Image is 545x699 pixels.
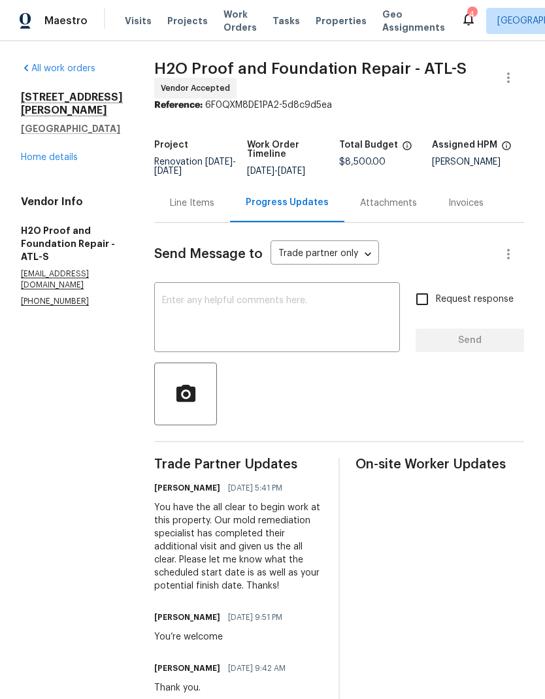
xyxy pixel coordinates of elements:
[154,681,293,694] div: Thank you.
[402,140,412,157] span: The total cost of line items that have been proposed by Opendoor. This sum includes line items th...
[170,197,214,210] div: Line Items
[436,293,514,306] span: Request response
[271,244,379,265] div: Trade partner only
[154,157,236,176] span: Renovation
[432,140,497,150] h5: Assigned HPM
[154,157,236,176] span: -
[247,140,340,159] h5: Work Order Timeline
[154,167,182,176] span: [DATE]
[228,611,282,624] span: [DATE] 9:51 PM
[154,630,290,643] div: You’re welcome
[21,153,78,162] a: Home details
[278,167,305,176] span: [DATE]
[339,140,398,150] h5: Total Budget
[154,611,220,624] h6: [PERSON_NAME]
[355,458,524,471] span: On-site Worker Updates
[382,8,445,34] span: Geo Assignments
[360,197,417,210] div: Attachments
[154,662,220,675] h6: [PERSON_NAME]
[154,140,188,150] h5: Project
[154,61,467,76] span: H2O Proof and Foundation Repair - ATL-S
[125,14,152,27] span: Visits
[247,167,274,176] span: [DATE]
[228,662,286,675] span: [DATE] 9:42 AM
[21,64,95,73] a: All work orders
[154,101,203,110] b: Reference:
[467,8,476,21] div: 4
[154,458,323,471] span: Trade Partner Updates
[21,195,123,208] h4: Vendor Info
[167,14,208,27] span: Projects
[44,14,88,27] span: Maestro
[448,197,484,210] div: Invoices
[154,99,524,112] div: 6F0QXM8DE1PA2-5d8c9d5ea
[161,82,235,95] span: Vendor Accepted
[154,501,323,593] div: You have the all clear to begin work at this property. Our mold remediation specialist has comple...
[228,481,282,495] span: [DATE] 5:41 PM
[272,16,300,25] span: Tasks
[501,140,512,157] span: The hpm assigned to this work order.
[21,224,123,263] h5: H2O Proof and Foundation Repair - ATL-S
[247,167,305,176] span: -
[223,8,257,34] span: Work Orders
[154,248,263,261] span: Send Message to
[205,157,233,167] span: [DATE]
[339,157,386,167] span: $8,500.00
[432,157,525,167] div: [PERSON_NAME]
[246,196,329,209] div: Progress Updates
[154,481,220,495] h6: [PERSON_NAME]
[316,14,367,27] span: Properties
